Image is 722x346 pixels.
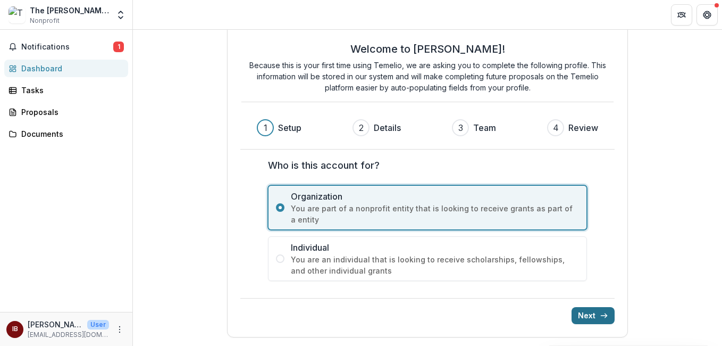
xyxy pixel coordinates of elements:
[553,121,559,134] div: 4
[257,119,598,136] div: Progress
[12,326,18,333] div: Isaac Bunn
[696,4,718,26] button: Get Help
[113,42,124,52] span: 1
[21,43,113,52] span: Notifications
[30,16,60,26] span: Nonprofit
[21,106,120,118] div: Proposals
[291,241,579,254] span: Individual
[291,190,579,203] span: Organization
[572,307,615,324] button: Next
[4,60,128,77] a: Dashboard
[4,125,128,143] a: Documents
[28,319,83,330] p: [PERSON_NAME]
[268,158,581,172] label: Who is this account for?
[4,81,128,99] a: Tasks
[9,6,26,23] img: The Braddock Inclusion Project
[291,254,579,276] span: You are an individual that is looking to receive scholarships, fellowships, and other individual ...
[28,330,109,340] p: [EMAIL_ADDRESS][DOMAIN_NAME]
[30,5,109,16] div: The [PERSON_NAME] Inclusion Project
[4,103,128,121] a: Proposals
[374,121,401,134] h3: Details
[21,128,120,139] div: Documents
[350,43,505,55] h2: Welcome to [PERSON_NAME]!
[264,121,267,134] div: 1
[21,63,120,74] div: Dashboard
[113,323,126,336] button: More
[21,85,120,96] div: Tasks
[87,320,109,329] p: User
[278,121,301,134] h3: Setup
[241,60,614,93] p: Because this is your first time using Temelio, we are asking you to complete the following profil...
[113,4,128,26] button: Open entity switcher
[359,121,364,134] div: 2
[458,121,463,134] div: 3
[473,121,496,134] h3: Team
[568,121,598,134] h3: Review
[671,4,692,26] button: Partners
[4,38,128,55] button: Notifications1
[291,203,579,225] span: You are part of a nonprofit entity that is looking to receive grants as part of a entity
